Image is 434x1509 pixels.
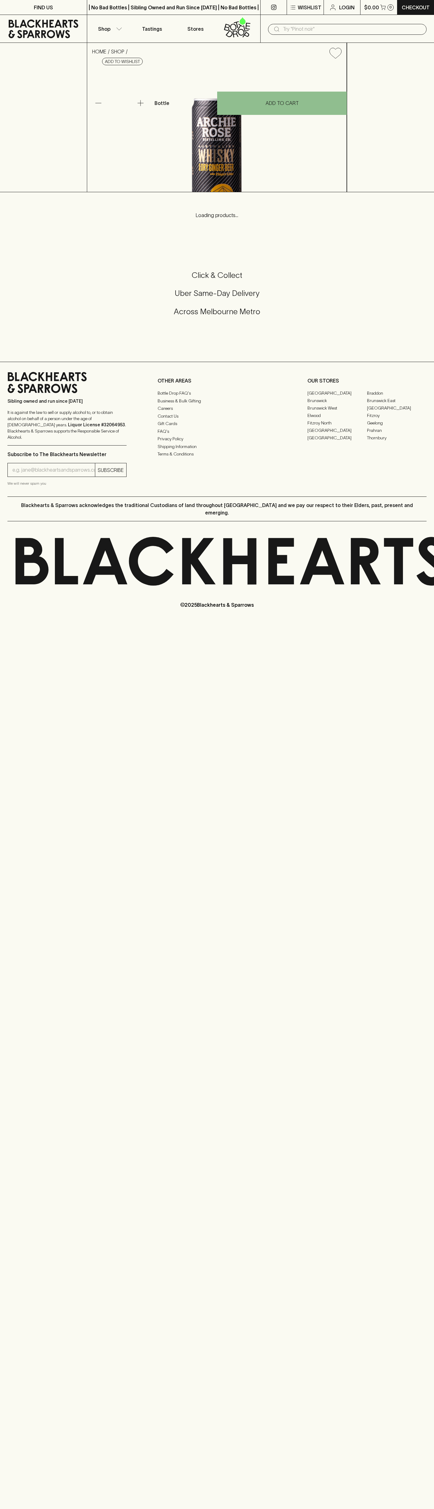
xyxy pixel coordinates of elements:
[12,501,422,516] p: Blackhearts & Sparrows acknowledges the traditional Custodians of land throughout [GEOGRAPHIC_DAT...
[187,25,204,33] p: Stores
[111,49,124,54] a: SHOP
[389,6,392,9] p: 0
[367,404,427,412] a: [GEOGRAPHIC_DATA]
[367,419,427,427] a: Geelong
[68,422,125,427] strong: Liquor License #32064953
[307,412,367,419] a: Elwood
[367,427,427,434] a: Prahran
[87,15,131,43] button: Shop
[158,435,277,443] a: Privacy Policy
[158,397,277,405] a: Business & Bulk Gifting
[92,49,106,54] a: HOME
[7,270,427,280] h5: Click & Collect
[307,377,427,384] p: OUR STORES
[142,25,162,33] p: Tastings
[339,4,355,11] p: Login
[158,428,277,435] a: FAQ's
[217,92,347,115] button: ADD TO CART
[7,288,427,298] h5: Uber Same-Day Delivery
[87,64,347,192] img: 35249.png
[174,15,217,43] a: Stores
[367,412,427,419] a: Fitzroy
[367,397,427,404] a: Brunswick East
[102,58,143,65] button: Add to wishlist
[95,463,126,477] button: SUBSCRIBE
[307,434,367,442] a: [GEOGRAPHIC_DATA]
[364,4,379,11] p: $0.00
[307,419,367,427] a: Fitzroy North
[7,451,127,458] p: Subscribe to The Blackhearts Newsletter
[98,466,124,474] p: SUBSCRIBE
[327,45,344,61] button: Add to wishlist
[367,434,427,442] a: Thornbury
[7,409,127,440] p: It is against the law to sell or supply alcohol to, or to obtain alcohol on behalf of a person un...
[266,99,299,107] p: ADD TO CART
[307,427,367,434] a: [GEOGRAPHIC_DATA]
[307,397,367,404] a: Brunswick
[158,451,277,458] a: Terms & Conditions
[12,465,95,475] input: e.g. jane@blackheartsandsparrows.com.au
[7,480,127,487] p: We will never spam you
[158,420,277,428] a: Gift Cards
[158,390,277,397] a: Bottle Drop FAQ's
[307,404,367,412] a: Brunswick West
[158,443,277,450] a: Shipping Information
[367,389,427,397] a: Braddon
[6,211,428,219] p: Loading products...
[307,389,367,397] a: [GEOGRAPHIC_DATA]
[158,412,277,420] a: Contact Us
[34,4,53,11] p: FIND US
[7,245,427,349] div: Call to action block
[7,306,427,317] h5: Across Melbourne Metro
[98,25,110,33] p: Shop
[283,24,422,34] input: Try "Pinot noir"
[158,405,277,412] a: Careers
[158,377,277,384] p: OTHER AREAS
[402,4,430,11] p: Checkout
[298,4,321,11] p: Wishlist
[130,15,174,43] a: Tastings
[152,97,217,109] div: Bottle
[154,99,169,107] p: Bottle
[7,398,127,404] p: Sibling owned and run since [DATE]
